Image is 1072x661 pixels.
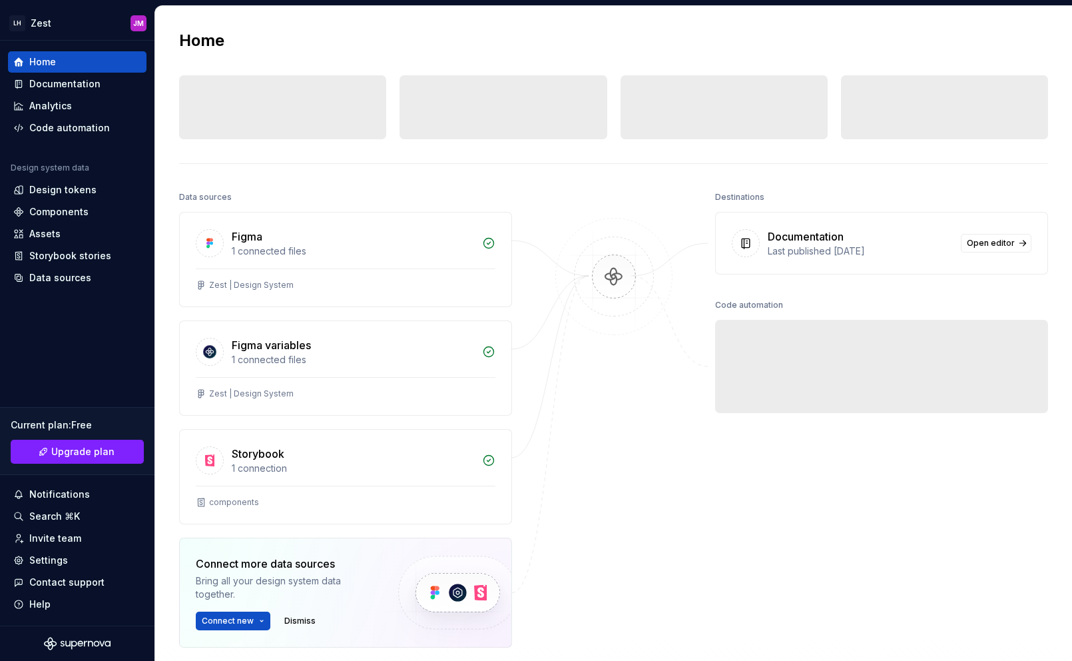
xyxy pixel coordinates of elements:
[29,205,89,219] div: Components
[179,321,512,416] a: Figma variables1 connected filesZest | Design System
[29,77,101,91] div: Documentation
[961,234,1031,253] a: Open editor
[29,183,97,197] div: Design tokens
[232,337,311,353] div: Figma variables
[8,179,146,201] a: Design tokens
[768,245,953,258] div: Last published [DATE]
[11,440,144,464] a: Upgrade plan
[284,616,316,626] span: Dismiss
[209,497,259,508] div: components
[8,528,146,549] a: Invite team
[29,488,90,501] div: Notifications
[3,9,152,37] button: LHZestJM
[209,280,294,291] div: Zest | Design System
[232,353,474,366] div: 1 connected files
[29,510,80,523] div: Search ⌘K
[29,99,72,113] div: Analytics
[31,17,51,30] div: Zest
[232,446,284,462] div: Storybook
[44,637,111,650] svg: Supernova Logo
[29,532,81,545] div: Invite team
[715,188,764,207] div: Destinations
[8,245,146,267] a: Storybook stories
[8,51,146,73] a: Home
[8,95,146,117] a: Analytics
[29,121,110,135] div: Code automation
[29,554,68,567] div: Settings
[29,271,91,285] div: Data sources
[29,249,111,263] div: Storybook stories
[232,245,474,258] div: 1 connected files
[8,73,146,95] a: Documentation
[8,594,146,615] button: Help
[8,267,146,289] a: Data sources
[209,388,294,399] div: Zest | Design System
[11,163,89,173] div: Design system data
[8,223,146,245] a: Assets
[8,506,146,527] button: Search ⌘K
[9,15,25,31] div: LH
[29,598,51,611] div: Help
[29,227,61,241] div: Assets
[768,229,844,245] div: Documentation
[202,616,254,626] span: Connect new
[196,612,270,630] button: Connect new
[133,18,144,29] div: JM
[29,55,56,69] div: Home
[232,229,262,245] div: Figma
[29,576,105,589] div: Contact support
[51,445,115,458] span: Upgrade plan
[11,418,144,432] div: Current plan : Free
[8,117,146,139] a: Code automation
[196,574,376,601] div: Bring all your design system data together.
[8,484,146,505] button: Notifications
[8,550,146,571] a: Settings
[8,201,146,223] a: Components
[179,212,512,307] a: Figma1 connected filesZest | Design System
[278,612,322,630] button: Dismiss
[715,296,783,315] div: Code automation
[8,572,146,593] button: Contact support
[179,429,512,524] a: Storybook1 connectioncomponents
[179,30,224,51] h2: Home
[179,188,232,207] div: Data sources
[232,462,474,475] div: 1 connection
[967,238,1015,249] span: Open editor
[196,556,376,572] div: Connect more data sources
